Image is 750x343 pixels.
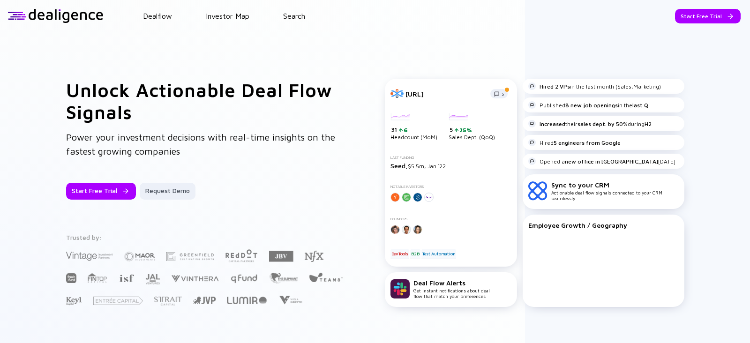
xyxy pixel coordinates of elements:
a: Investor Map [206,12,249,20]
div: Sales Dept. (QoQ) [449,113,495,141]
div: Test Automation [421,249,456,259]
img: Lumir Ventures [227,297,267,304]
div: Notable Investors [390,185,511,189]
img: The Elephant [269,273,298,283]
h1: Unlock Actionable Deal Flow Signals [66,79,347,123]
img: Q Fund [230,273,258,284]
a: Search [283,12,305,20]
div: Headcount (MoM) [390,113,437,141]
strong: Hired 2 VPs [540,83,570,90]
div: $5.5m, Jan `22 [390,162,511,170]
img: Viola Growth [278,296,303,305]
img: NFX [305,251,323,262]
strong: new office in [GEOGRAPHIC_DATA] [565,158,658,165]
img: Jerusalem Venture Partners [193,297,216,304]
div: Employee Growth / Geography [528,221,679,229]
img: Key1 Capital [66,297,82,306]
strong: 5 engineers from Google [554,139,621,146]
strong: last Q [632,102,648,109]
div: Sync to your CRM [551,181,679,189]
div: Deal Flow Alerts [413,279,490,287]
img: Vintage Investment Partners [66,251,113,261]
strong: 8 new job openings [565,102,618,109]
button: Start Free Trial [66,183,136,200]
div: Published in the [528,101,648,109]
div: 25% [458,127,472,134]
strong: sales dept. by 50% [577,120,628,127]
div: Founders [390,217,511,221]
img: Maor Investments [124,249,155,264]
img: Strait Capital [154,297,182,306]
strong: Increased [540,120,565,127]
img: Vinthera [171,274,219,283]
strong: H2 [645,120,652,127]
span: Power your investment decisions with real-time insights on the fastest growing companies [66,132,335,157]
div: Trusted by: [66,233,345,241]
img: JBV Capital [269,250,293,262]
div: Last Funding [390,156,511,160]
img: Israel Secondary Fund [119,274,134,282]
img: JAL Ventures [145,274,160,284]
img: Team8 [309,272,343,282]
a: Dealflow [143,12,172,20]
img: FINTOP Capital [88,273,107,283]
button: Start Free Trial [675,9,741,23]
span: Seed, [390,162,408,170]
div: [URL] [405,90,485,98]
img: Entrée Capital [93,297,143,305]
div: Get instant notifications about deal flow that match your preferences [413,279,490,299]
div: their during [528,120,652,127]
div: Hired [528,139,621,146]
div: Opened a [DATE] [528,157,675,165]
div: 31 [391,126,437,134]
div: B2B [410,249,420,259]
div: 6 [403,127,408,134]
div: 5 [450,126,495,134]
div: in the last month (Sales,Marketing) [528,82,661,90]
div: Actionable deal flow signals connected to your CRM seamlessly [551,181,679,201]
img: Greenfield Partners [166,252,214,261]
button: Request Demo [140,183,195,200]
img: Red Dot Capital Partners [225,247,258,263]
div: DevTools [390,249,409,259]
